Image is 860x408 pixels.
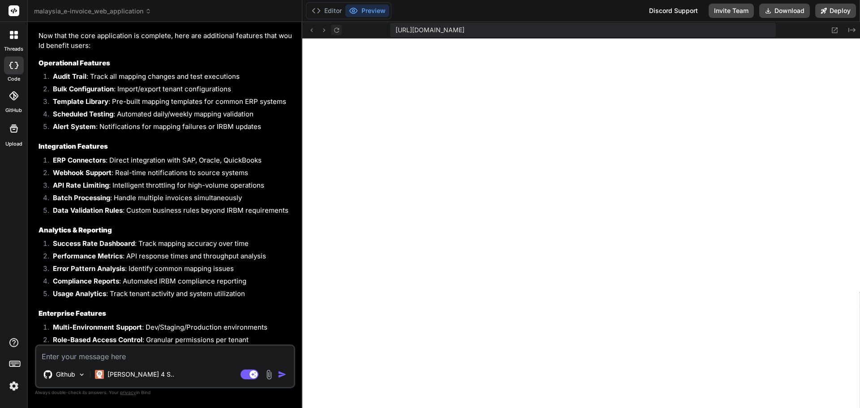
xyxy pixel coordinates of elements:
[53,193,110,202] strong: Batch Processing
[53,122,96,131] strong: Alert System
[278,370,287,379] img: icon
[53,323,142,331] strong: Multi-Environment Support
[46,239,293,251] li: : Track mapping accuracy over time
[5,140,22,148] label: Upload
[46,251,293,264] li: : API response times and throughput analysis
[46,276,293,289] li: : Automated IRBM compliance reporting
[644,4,703,18] div: Discord Support
[53,277,119,285] strong: Compliance Reports
[4,45,23,53] label: threads
[308,4,345,17] button: Editor
[39,309,106,318] strong: Enterprise Features
[46,335,293,348] li: : Granular permissions per tenant
[46,72,293,84] li: : Track all mapping changes and test executions
[120,390,136,395] span: privacy
[53,335,142,344] strong: Role-Based Access Control
[6,378,21,394] img: settings
[35,388,295,397] p: Always double-check its answers. Your in Bind
[78,371,86,378] img: Pick Models
[53,289,106,298] strong: Usage Analytics
[53,97,108,106] strong: Template Library
[53,252,123,260] strong: Performance Metrics
[46,193,293,206] li: : Handle multiple invoices simultaneously
[46,97,293,109] li: : Pre-built mapping templates for common ERP systems
[53,72,86,81] strong: Audit Trail
[53,110,113,118] strong: Scheduled Testing
[46,322,293,335] li: : Dev/Staging/Production environments
[107,370,174,379] p: [PERSON_NAME] 4 S..
[53,168,112,177] strong: Webhook Support
[46,168,293,180] li: : Real-time notifications to source systems
[46,122,293,134] li: : Notifications for mapping failures or IRBM updates
[46,206,293,218] li: : Custom business rules beyond IRBM requirements
[53,156,106,164] strong: ERP Connectors
[53,239,135,248] strong: Success Rate Dashboard
[46,180,293,193] li: : Intelligent throttling for high-volume operations
[39,142,108,150] strong: Integration Features
[39,226,112,234] strong: Analytics & Reporting
[46,264,293,276] li: : Identify common mapping issues
[264,369,274,380] img: attachment
[53,85,114,93] strong: Bulk Configuration
[39,59,110,67] strong: Operational Features
[5,107,22,114] label: GitHub
[34,7,151,16] span: malaysia_e-invoice_web_application
[95,370,104,379] img: Claude 4 Sonnet
[709,4,754,18] button: Invite Team
[53,264,125,273] strong: Error Pattern Analysis
[53,181,109,189] strong: API Rate Limiting
[46,155,293,168] li: : Direct integration with SAP, Oracle, QuickBooks
[46,84,293,97] li: : Import/export tenant configurations
[56,370,75,379] p: Github
[302,39,860,408] iframe: Preview
[46,289,293,301] li: : Track tenant activity and system utilization
[815,4,856,18] button: Deploy
[53,206,123,215] strong: Data Validation Rules
[46,109,293,122] li: : Automated daily/weekly mapping validation
[39,31,293,51] p: Now that the core application is complete, here are additional features that would benefit users:
[396,26,464,34] span: [URL][DOMAIN_NAME]
[345,4,389,17] button: Preview
[759,4,810,18] button: Download
[8,75,20,83] label: code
